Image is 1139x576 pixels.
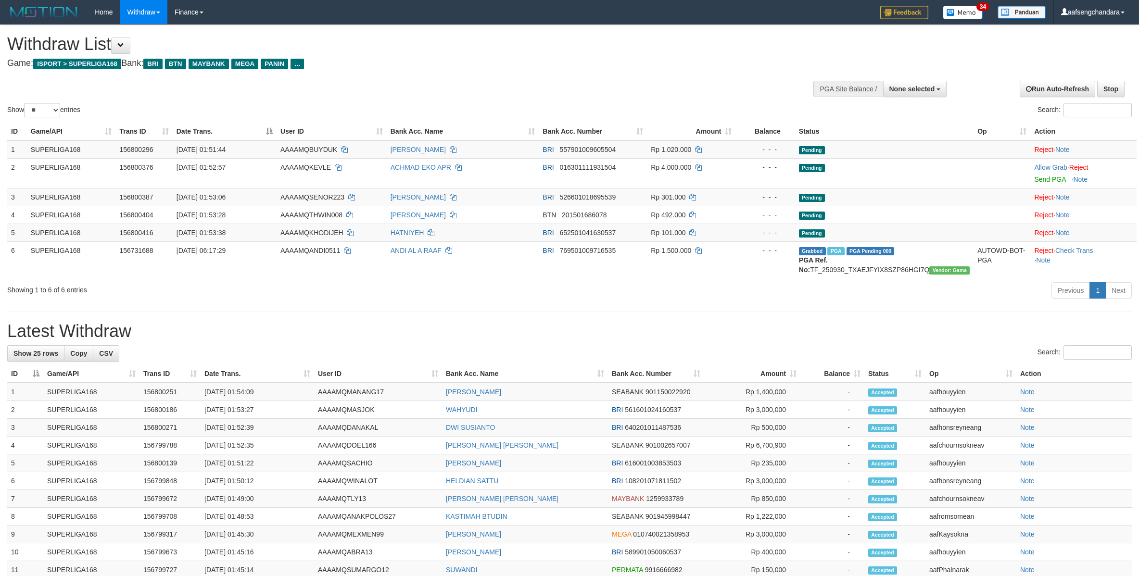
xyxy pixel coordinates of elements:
span: BRI [612,406,623,413]
td: [DATE] 01:52:35 [201,437,314,454]
td: aafhouyyien [925,454,1016,472]
td: · · [1030,241,1137,278]
a: DWI SUSIANTO [446,424,495,431]
span: [DATE] 01:53:28 [177,211,226,219]
span: Copy 640201011487536 to clipboard [625,424,681,431]
td: Rp 3,000,000 [704,401,800,419]
span: BRI [612,477,623,485]
td: 7 [7,490,43,508]
span: 156800376 [119,163,153,171]
span: Rp 301.000 [651,193,685,201]
span: Copy 616001003853503 to clipboard [625,459,681,467]
td: 156799672 [139,490,201,508]
td: AAAAMQABRA13 [314,543,442,561]
td: - [800,508,864,526]
td: AAAAMQSACHIO [314,454,442,472]
span: BTN [543,211,556,219]
div: Showing 1 to 6 of 6 entries [7,281,468,295]
a: [PERSON_NAME] [391,211,446,219]
span: SEABANK [612,388,644,396]
span: Accepted [868,531,897,539]
span: BRI [143,59,162,69]
td: · [1030,206,1137,224]
td: SUPERLIGA168 [27,140,116,159]
a: Reject [1034,247,1053,254]
a: Note [1073,175,1088,183]
td: 1 [7,383,43,401]
td: 2 [7,401,43,419]
span: ISPORT > SUPERLIGA168 [33,59,121,69]
td: [DATE] 01:48:53 [201,508,314,526]
td: SUPERLIGA168 [27,241,116,278]
span: AAAAMQKHODIJEH [280,229,343,237]
span: Pending [799,146,825,154]
span: BRI [543,229,554,237]
span: Copy 901945998447 to clipboard [645,513,690,520]
td: SUPERLIGA168 [43,437,139,454]
td: SUPERLIGA168 [43,508,139,526]
a: [PERSON_NAME] [446,548,501,556]
th: Op: activate to sort column ascending [925,365,1016,383]
span: Copy 010740021358953 to clipboard [633,530,689,538]
span: PANIN [261,59,288,69]
a: [PERSON_NAME] [PERSON_NAME] [446,495,558,502]
th: Balance [735,123,795,140]
span: [DATE] 01:51:44 [177,146,226,153]
span: Accepted [868,549,897,557]
img: Feedback.jpg [880,6,928,19]
td: SUPERLIGA168 [43,472,139,490]
a: Reject [1034,146,1053,153]
a: Note [1020,513,1035,520]
th: Action [1030,123,1137,140]
span: Marked by aafromsomean [827,247,844,255]
td: SUPERLIGA168 [27,158,116,188]
a: [PERSON_NAME] [446,530,501,538]
td: AAAAMQDOEL166 [314,437,442,454]
td: Rp 3,000,000 [704,472,800,490]
td: Rp 235,000 [704,454,800,472]
span: MAYBANK [189,59,229,69]
a: KASTIMAH BTUDIN [446,513,507,520]
span: Accepted [868,460,897,468]
span: Accepted [868,424,897,432]
a: [PERSON_NAME] [391,146,446,153]
td: AAAAMQDANAKAL [314,419,442,437]
th: User ID: activate to sort column ascending [314,365,442,383]
span: Rp 4.000.000 [651,163,691,171]
td: 156799788 [139,437,201,454]
h1: Withdraw List [7,35,750,54]
td: - [800,401,864,419]
th: Bank Acc. Number: activate to sort column ascending [539,123,647,140]
span: [DATE] 01:53:06 [177,193,226,201]
label: Search: [1038,345,1132,360]
td: TF_250930_TXAEJFYIX8SZP86HGI7Q [795,241,974,278]
a: [PERSON_NAME] [446,388,501,396]
span: BRI [543,146,554,153]
td: Rp 1,400,000 [704,383,800,401]
td: SUPERLIGA168 [27,224,116,241]
a: Note [1020,548,1035,556]
span: Copy 589901050060537 to clipboard [625,548,681,556]
td: SUPERLIGA168 [43,526,139,543]
th: Trans ID: activate to sort column ascending [115,123,172,140]
td: aafchournsokneav [925,437,1016,454]
td: [DATE] 01:45:16 [201,543,314,561]
td: AAAAMQANAKPOLOS27 [314,508,442,526]
td: 6 [7,241,27,278]
a: Note [1020,441,1035,449]
div: - - - [739,210,791,220]
span: Pending [799,212,825,220]
td: 156800186 [139,401,201,419]
span: 156800387 [119,193,153,201]
span: Accepted [868,406,897,414]
span: Accepted [868,513,897,521]
td: · [1030,188,1137,206]
span: Rp 492.000 [651,211,685,219]
a: HELDIAN SATTU [446,477,498,485]
span: Show 25 rows [13,350,58,357]
td: 10 [7,543,43,561]
span: Copy [70,350,87,357]
th: Bank Acc. Name: activate to sort column ascending [442,365,608,383]
a: Next [1105,282,1132,299]
span: Grabbed [799,247,826,255]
